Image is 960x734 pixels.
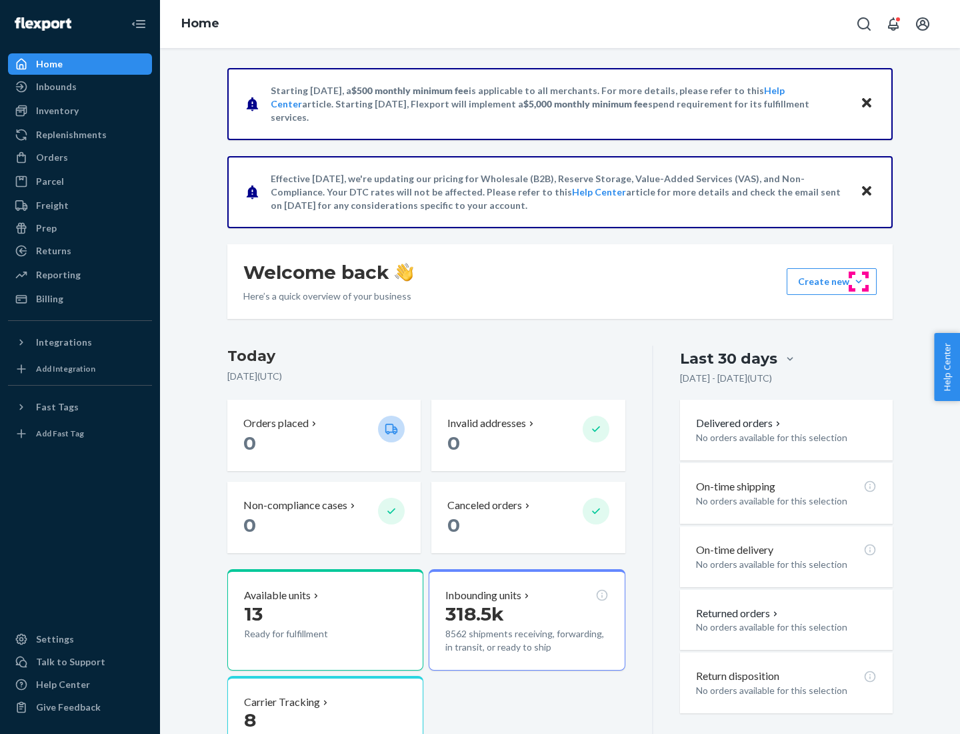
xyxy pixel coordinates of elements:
[696,558,877,571] p: No orders available for this selection
[351,85,469,96] span: $500 monthly minimum fee
[36,80,77,93] div: Inbounds
[36,222,57,235] div: Prep
[696,606,781,621] button: Returned orders
[244,627,367,641] p: Ready for fulfillment
[227,400,421,471] button: Orders placed 0
[8,53,152,75] a: Home
[8,674,152,695] a: Help Center
[8,396,152,418] button: Fast Tags
[243,498,347,513] p: Non-compliance cases
[696,416,783,431] button: Delivered orders
[244,709,256,731] span: 8
[36,400,79,414] div: Fast Tags
[431,482,625,553] button: Canceled orders 0
[447,498,522,513] p: Canceled orders
[36,57,63,71] div: Home
[36,244,71,258] div: Returns
[36,292,63,306] div: Billing
[36,268,81,282] div: Reporting
[8,171,152,192] a: Parcel
[243,432,256,454] span: 0
[8,288,152,310] a: Billing
[243,416,309,431] p: Orders placed
[429,569,625,671] button: Inbounding units318.5k8562 shipments receiving, forwarding, in transit, or ready to ship
[8,218,152,239] a: Prep
[36,128,107,141] div: Replenishments
[271,84,847,124] p: Starting [DATE], a is applicable to all merchants. For more details, please refer to this article...
[395,263,413,282] img: hand-wave emoji
[8,264,152,286] a: Reporting
[227,569,423,671] button: Available units13Ready for fulfillment
[8,358,152,380] a: Add Integration
[680,372,772,385] p: [DATE] - [DATE] ( UTC )
[271,172,847,212] p: Effective [DATE], we're updating our pricing for Wholesale (B2B), Reserve Storage, Value-Added Se...
[8,100,152,121] a: Inventory
[445,627,608,654] p: 8562 shipments receiving, forwarding, in transit, or ready to ship
[36,363,95,374] div: Add Integration
[8,240,152,262] a: Returns
[15,17,71,31] img: Flexport logo
[8,332,152,353] button: Integrations
[36,633,74,646] div: Settings
[858,94,875,113] button: Close
[227,346,625,367] h3: Today
[171,5,230,43] ol: breadcrumbs
[36,428,84,439] div: Add Fast Tag
[243,514,256,536] span: 0
[125,11,152,37] button: Close Navigation
[934,333,960,401] button: Help Center
[227,370,625,383] p: [DATE] ( UTC )
[787,268,877,295] button: Create new
[445,603,504,625] span: 318.5k
[8,195,152,216] a: Freight
[696,621,877,634] p: No orders available for this selection
[8,629,152,650] a: Settings
[36,151,68,164] div: Orders
[909,11,936,37] button: Open account menu
[36,336,92,349] div: Integrations
[8,697,152,718] button: Give Feedback
[8,423,152,444] a: Add Fast Tag
[696,669,779,684] p: Return disposition
[858,182,875,202] button: Close
[243,290,413,303] p: Here’s a quick overview of your business
[880,11,907,37] button: Open notifications
[244,695,320,710] p: Carrier Tracking
[696,479,775,494] p: On-time shipping
[696,431,877,444] p: No orders available for this selection
[8,124,152,145] a: Replenishments
[851,11,877,37] button: Open Search Box
[572,186,626,198] a: Help Center
[243,260,413,284] h1: Welcome back
[36,701,101,714] div: Give Feedback
[8,147,152,168] a: Orders
[36,104,79,117] div: Inventory
[8,76,152,97] a: Inbounds
[431,400,625,471] button: Invalid addresses 0
[696,542,773,558] p: On-time delivery
[36,175,64,188] div: Parcel
[36,199,69,212] div: Freight
[227,482,421,553] button: Non-compliance cases 0
[181,16,219,31] a: Home
[445,588,521,603] p: Inbounding units
[523,98,648,109] span: $5,000 monthly minimum fee
[8,651,152,673] a: Talk to Support
[36,678,90,691] div: Help Center
[244,603,263,625] span: 13
[447,432,460,454] span: 0
[447,514,460,536] span: 0
[447,416,526,431] p: Invalid addresses
[680,348,777,369] div: Last 30 days
[244,588,311,603] p: Available units
[36,655,105,669] div: Talk to Support
[696,684,877,697] p: No orders available for this selection
[696,494,877,508] p: No orders available for this selection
